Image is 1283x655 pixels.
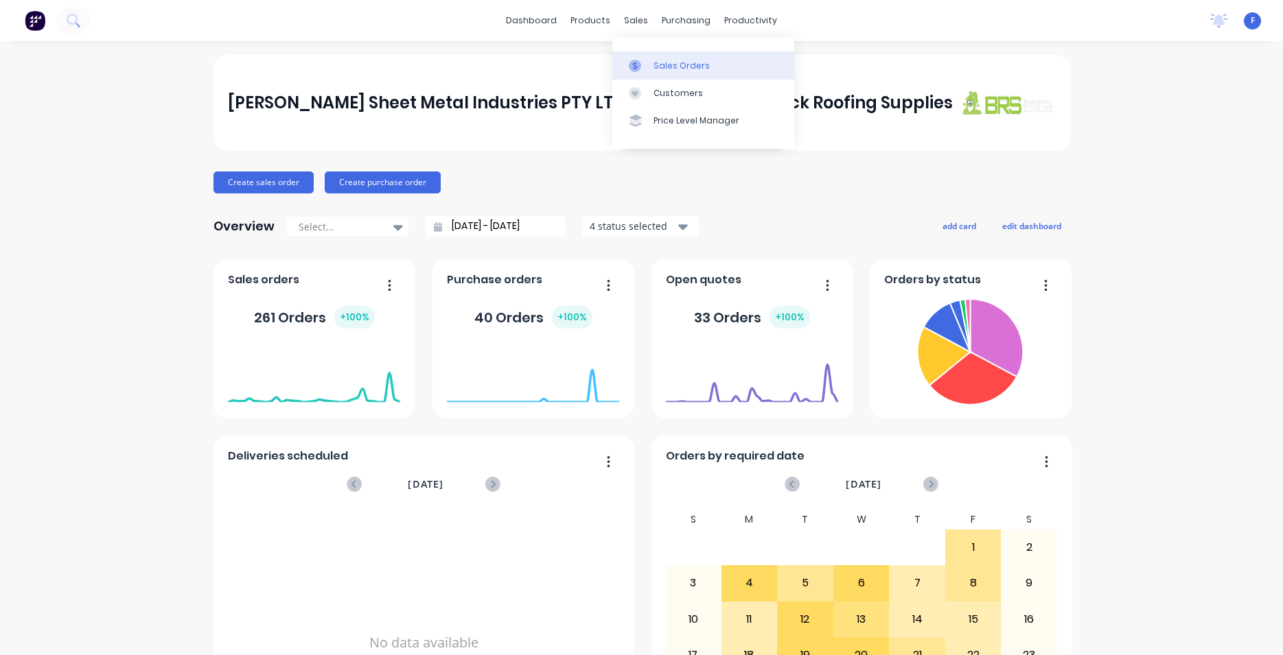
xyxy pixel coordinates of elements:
[721,510,778,529] div: M
[325,171,441,193] button: Create purchase order
[590,219,676,233] div: 4 status selected
[890,566,945,600] div: 7
[890,602,945,636] div: 14
[834,566,889,600] div: 6
[228,272,299,288] span: Sales orders
[666,566,721,600] div: 3
[655,10,717,31] div: purchasing
[833,510,890,529] div: W
[722,602,777,636] div: 11
[552,306,592,329] div: + 100 %
[834,602,889,636] div: 13
[654,60,710,72] div: Sales Orders
[945,510,1002,529] div: F
[666,272,741,288] span: Open quotes
[722,566,777,600] div: 4
[612,80,794,107] a: Customers
[474,306,592,329] div: 40 Orders
[946,566,1001,600] div: 8
[564,10,617,31] div: products
[770,306,810,329] div: + 100 %
[694,306,810,329] div: 33 Orders
[778,602,833,636] div: 12
[889,510,945,529] div: T
[654,87,703,99] div: Customers
[499,10,564,31] a: dashboard
[934,217,985,235] button: add card
[213,171,314,193] button: Create sales order
[654,115,739,127] div: Price Level Manager
[612,107,794,134] a: Price Level Manager
[946,602,1001,636] div: 15
[447,272,542,288] span: Purchase orders
[665,510,721,529] div: S
[1001,510,1057,529] div: S
[777,510,833,529] div: T
[254,306,375,329] div: 261 Orders
[612,51,794,79] a: Sales Orders
[408,477,443,492] span: [DATE]
[959,90,1055,115] img: J A Sheet Metal Industries PTY LTD trading as Brunswick Roofing Supplies
[582,216,699,237] button: 4 status selected
[993,217,1070,235] button: edit dashboard
[778,566,833,600] div: 5
[666,602,721,636] div: 10
[334,306,375,329] div: + 100 %
[1002,602,1056,636] div: 16
[1002,530,1056,564] div: 2
[25,10,45,31] img: Factory
[228,89,953,117] div: [PERSON_NAME] Sheet Metal Industries PTY LTD trading as Brunswick Roofing Supplies
[717,10,784,31] div: productivity
[617,10,655,31] div: sales
[213,213,275,240] div: Overview
[846,477,881,492] span: [DATE]
[1251,14,1255,27] span: F
[946,530,1001,564] div: 1
[1002,566,1056,600] div: 9
[884,272,981,288] span: Orders by status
